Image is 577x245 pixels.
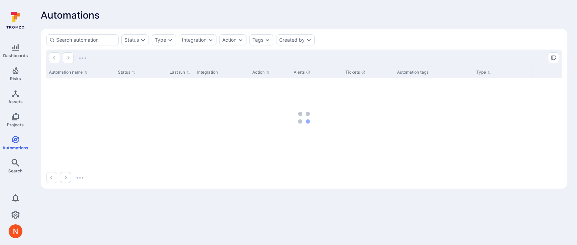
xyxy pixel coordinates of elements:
[168,37,173,43] button: Expand dropdown
[238,37,243,43] button: Expand dropdown
[476,70,491,75] button: Sort by Type
[3,53,28,58] span: Dashboards
[49,70,88,75] button: Sort by Automation name
[345,69,392,75] div: Tickets
[306,70,310,74] div: Unresolved alerts
[77,177,83,179] img: Loading...
[252,70,270,75] button: Sort by Action
[63,52,74,63] button: Go to the next page
[208,37,213,43] button: Expand dropdown
[46,172,57,183] button: Go to the previous page
[121,34,149,45] div: status filter
[397,69,471,75] div: Automation tags
[79,57,86,59] img: Loading...
[118,70,135,75] button: Sort by Status
[152,34,176,45] div: type filter
[249,34,273,45] div: tags filter
[276,34,315,45] div: created by filter
[361,70,365,74] div: Unresolved tickets
[170,70,190,75] button: Sort by Last run
[306,37,312,43] button: Expand dropdown
[252,37,263,43] button: Tags
[197,69,247,75] div: Integration
[222,37,236,43] button: Action
[9,224,22,238] div: Neeren Patki
[265,37,270,43] button: Expand dropdown
[2,145,28,150] span: Automations
[7,122,24,127] span: Projects
[294,69,340,75] div: Alerts
[49,52,60,63] button: Go to the previous page
[140,37,146,43] button: Expand dropdown
[124,37,139,43] button: Status
[56,36,115,43] input: Search automation
[9,224,22,238] img: ACg8ocIprwjrgDQnDsNSk9Ghn5p5-B8DpAKWoJ5Gi9syOE4K59tr4Q=s96-c
[155,37,166,43] button: Type
[182,37,206,43] button: Integration
[8,99,23,104] span: Assets
[41,10,100,21] span: Automations
[219,34,246,45] div: action filter
[60,172,71,183] button: Go to the next page
[279,37,305,43] button: Created by
[8,168,22,173] span: Search
[10,76,21,81] span: Risks
[179,34,216,45] div: integration filter
[548,52,559,63] button: Manage columns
